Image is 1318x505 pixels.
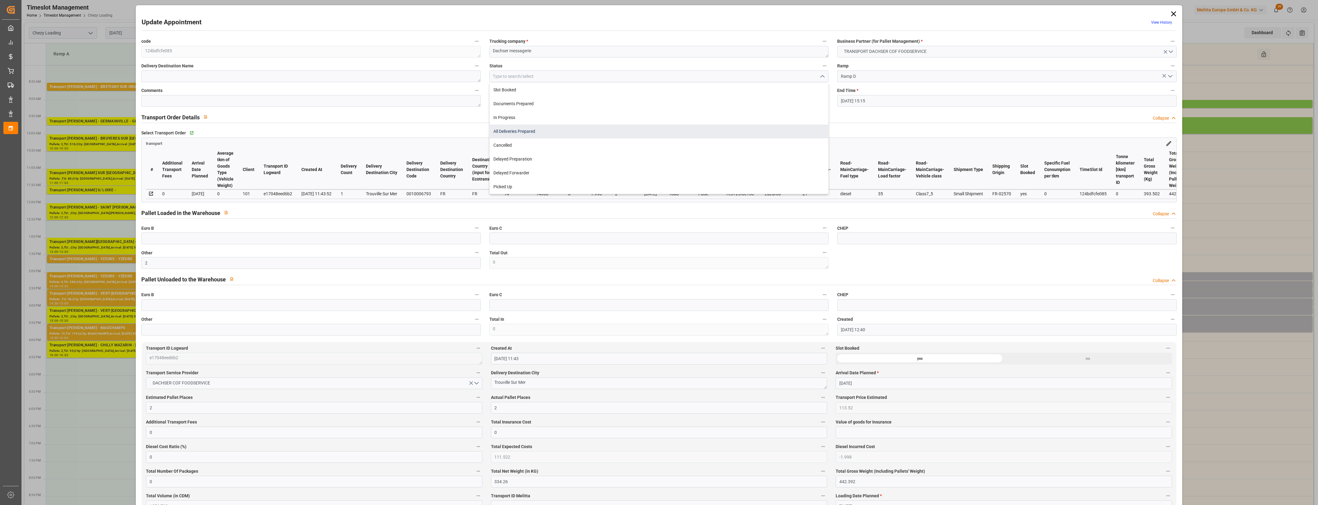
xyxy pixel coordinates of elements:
[200,111,211,123] button: View description
[146,468,198,475] span: Total Number Of Packages
[491,493,530,499] span: Transport ID Melitta
[473,62,481,70] button: Delivery Destination Name
[954,190,983,197] div: Small Shipment
[819,369,827,377] button: Delivery Destination City
[837,292,848,298] span: CHEP
[1151,20,1172,25] a: View History
[146,370,198,376] span: Transport Service Provider
[836,370,879,376] span: Arrival Date Planned
[873,150,911,189] th: Road-MainCarriage-Load factor
[141,250,152,256] span: Other
[473,37,481,45] button: code
[1169,37,1177,45] button: Business Partner (for Pallet Management) *
[141,292,154,298] span: Euro B
[837,225,848,232] span: CHEP
[490,125,828,138] div: All Deliveries Prepared
[489,324,829,336] textarea: 0
[187,150,213,189] th: Arrival Date Planned
[142,18,202,27] h2: Update Appointment
[474,443,482,451] button: Diesel Cost Ratio (%)
[821,291,829,299] button: Euro C
[243,190,254,197] div: 101
[819,467,827,475] button: Total Net Weight (in KG)
[341,190,357,197] div: 1
[1165,72,1174,81] button: open menu
[821,315,829,323] button: Total In
[366,190,397,197] div: Trouville Sur Mer
[836,419,892,425] span: Value of goods for Insurance
[491,468,538,475] span: Total Net Weight (in KG)
[819,418,827,426] button: Total Insurance Cost
[146,493,190,499] span: Total Volume (in CDM)
[490,111,828,125] div: In Progress
[146,141,162,145] a: transport
[988,150,1016,189] th: Shipping Origin
[949,150,988,189] th: Shipment Type
[1164,369,1172,377] button: Arrival Date Planned *
[837,63,849,69] span: Ramp
[836,468,925,475] span: Total Gross Weight (Including Pallets' Weight)
[440,190,463,197] div: FR
[141,87,163,94] span: Comments
[836,493,882,499] span: Loading Date Planned
[491,443,532,450] span: Total Expected Costs
[146,141,162,146] span: transport
[837,38,923,45] span: Business Partner (for Pallet Management)
[1144,190,1160,197] div: 393.502
[1153,277,1169,284] div: Collapse
[141,38,151,45] span: code
[264,190,292,197] div: e17048eed6b2
[490,180,828,194] div: Picked Up
[1164,467,1172,475] button: Total Gross Weight (Including Pallets' Weight)
[489,225,502,232] span: Euro C
[1075,150,1111,189] th: TimeSlot Id
[220,207,232,218] button: View description
[1016,150,1040,189] th: Slot Booked
[141,46,481,58] textarea: 124bdfcfe085
[837,324,1176,336] input: DD-MM-YYYY HH:MM
[837,87,858,94] span: End Time
[489,70,829,82] input: Type to search/select
[819,393,827,401] button: Actual Pallet Places
[1164,150,1193,189] th: Total Gross Weight (Including Pallets' Weight)
[491,419,531,425] span: Total Insurance Cost
[1020,190,1035,197] div: yes
[491,353,827,364] input: DD-MM-YYYY HH:MM
[217,190,233,197] div: 0
[146,150,158,189] th: #
[821,249,829,256] button: Total Out
[836,377,1172,389] input: DD-MM-YYYY
[474,492,482,500] button: Total Volume (in CDM)
[821,224,829,232] button: Euro C
[473,224,481,232] button: Euro B
[158,150,187,189] th: Additional Transport Fees
[213,150,238,189] th: Average tkm of Goods Type (Vehicle Weight)
[841,48,930,55] span: TRANSPORT DACHSER COF FOODSERVICE
[489,250,508,256] span: Total Out
[878,190,907,197] div: 35
[146,443,186,450] span: Diesel Cost Ratio (%)
[1116,190,1135,197] div: 0
[837,316,853,323] span: Created
[490,83,828,97] div: Slot Booked
[821,37,829,45] button: Trucking company *
[474,418,482,426] button: Additional Transport Fees
[817,72,826,81] button: close menu
[1080,190,1107,197] div: 124bdfcfe085
[1153,211,1169,217] div: Collapse
[336,150,361,189] th: Delivery Count
[473,315,481,323] button: Other
[141,316,152,323] span: Other
[473,86,481,94] button: Comments
[1004,353,1172,364] div: no
[836,150,873,189] th: Road-MainCarriage-Fuel type
[1169,86,1177,94] button: End Time *
[472,190,495,197] div: FR
[1153,115,1169,121] div: Collapse
[491,370,539,376] span: Delivery Destination City
[1169,190,1189,197] div: 442.392
[490,138,828,152] div: Cancelled
[491,394,530,401] span: Actual Pallet Places
[141,130,186,136] span: Select Transport Order
[836,443,875,450] span: Diesel Incurred Cost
